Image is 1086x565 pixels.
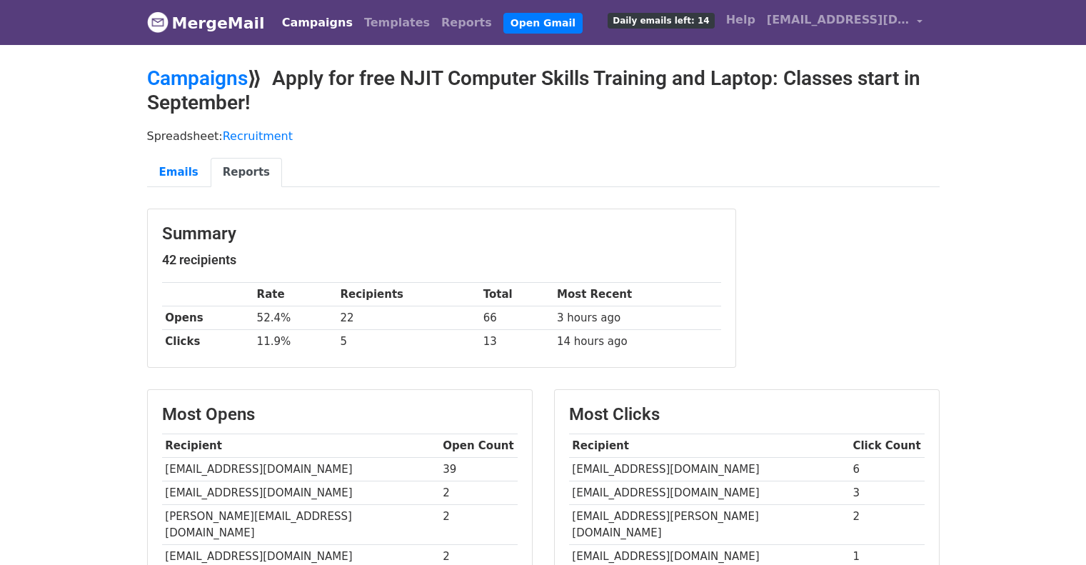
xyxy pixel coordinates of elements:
th: Recipient [569,434,850,458]
th: Click Count [850,434,925,458]
td: 6 [850,458,925,481]
td: 3 [850,481,925,505]
td: 2 [850,505,925,545]
a: Reports [436,9,498,37]
td: [EMAIL_ADDRESS][DOMAIN_NAME] [162,458,440,481]
th: Open Count [440,434,518,458]
td: 22 [337,306,480,330]
td: 66 [480,306,553,330]
td: [EMAIL_ADDRESS][DOMAIN_NAME] [162,481,440,505]
th: Most Recent [553,283,720,306]
th: Recipients [337,283,480,306]
a: Daily emails left: 14 [602,6,720,34]
span: [EMAIL_ADDRESS][DOMAIN_NAME] [767,11,910,29]
td: 5 [337,330,480,354]
td: [PERSON_NAME][EMAIL_ADDRESS][DOMAIN_NAME] [162,505,440,545]
a: Templates [358,9,436,37]
td: [EMAIL_ADDRESS][DOMAIN_NAME] [569,458,850,481]
td: 2 [440,481,518,505]
td: 13 [480,330,553,354]
h3: Summary [162,224,721,244]
h3: Most Opens [162,404,518,425]
h3: Most Clicks [569,404,925,425]
th: Clicks [162,330,253,354]
iframe: Chat Widget [1015,496,1086,565]
td: 39 [440,458,518,481]
td: [EMAIL_ADDRESS][DOMAIN_NAME] [569,481,850,505]
th: Opens [162,306,253,330]
p: Spreadsheet: [147,129,940,144]
td: 11.9% [253,330,337,354]
a: [EMAIL_ADDRESS][DOMAIN_NAME] [761,6,928,39]
th: Total [480,283,553,306]
td: 2 [440,505,518,545]
h2: ⟫ Apply for free NJIT Computer Skills Training and Laptop: Classes start in September! [147,66,940,114]
th: Recipient [162,434,440,458]
img: MergeMail logo [147,11,169,33]
td: 14 hours ago [553,330,720,354]
a: Campaigns [147,66,248,90]
h5: 42 recipients [162,252,721,268]
td: [EMAIL_ADDRESS][PERSON_NAME][DOMAIN_NAME] [569,505,850,545]
a: Open Gmail [503,13,583,34]
a: Help [720,6,761,34]
td: 52.4% [253,306,337,330]
a: Emails [147,158,211,187]
span: Daily emails left: 14 [608,13,714,29]
a: MergeMail [147,8,265,38]
a: Campaigns [276,9,358,37]
td: 3 hours ago [553,306,720,330]
th: Rate [253,283,337,306]
a: Reports [211,158,282,187]
a: Recruitment [223,129,293,143]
